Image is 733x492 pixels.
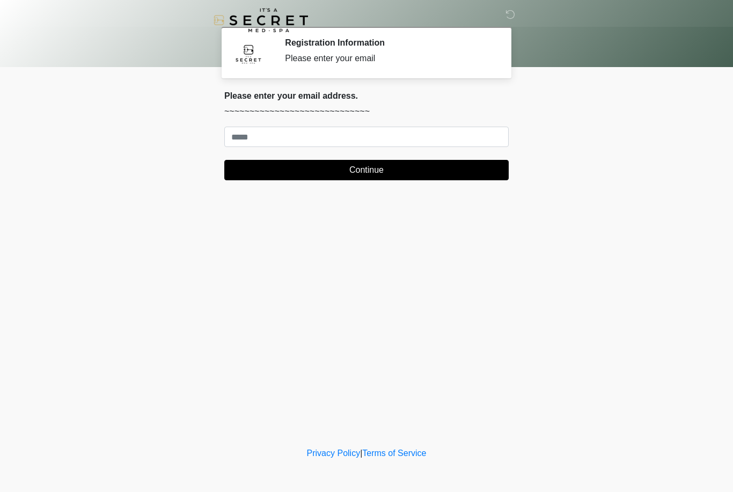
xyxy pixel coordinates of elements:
p: ~~~~~~~~~~~~~~~~~~~~~~~~~~~~~ [224,105,509,118]
a: | [360,449,362,458]
div: Please enter your email [285,52,493,65]
img: Agent Avatar [232,38,265,70]
button: Continue [224,160,509,180]
a: Privacy Policy [307,449,361,458]
h2: Please enter your email address. [224,91,509,101]
a: Terms of Service [362,449,426,458]
h2: Registration Information [285,38,493,48]
img: It's A Secret Med Spa Logo [214,8,308,32]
